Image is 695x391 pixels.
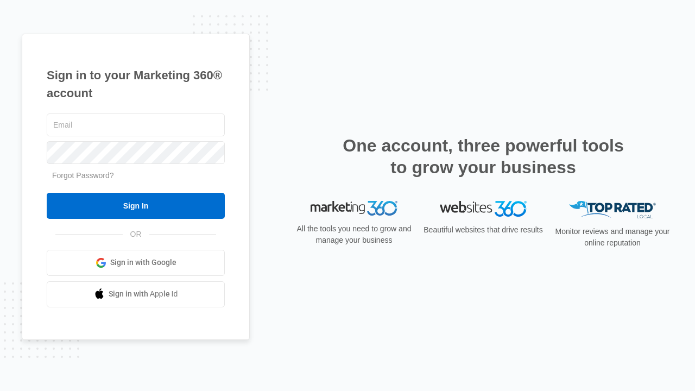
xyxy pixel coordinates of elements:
[311,201,397,216] img: Marketing 360
[440,201,527,217] img: Websites 360
[339,135,627,178] h2: One account, three powerful tools to grow your business
[110,257,176,268] span: Sign in with Google
[47,113,225,136] input: Email
[47,193,225,219] input: Sign In
[552,226,673,249] p: Monitor reviews and manage your online reputation
[293,223,415,246] p: All the tools you need to grow and manage your business
[47,281,225,307] a: Sign in with Apple Id
[569,201,656,219] img: Top Rated Local
[123,229,149,240] span: OR
[109,288,178,300] span: Sign in with Apple Id
[422,224,544,236] p: Beautiful websites that drive results
[47,66,225,102] h1: Sign in to your Marketing 360® account
[52,171,114,180] a: Forgot Password?
[47,250,225,276] a: Sign in with Google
